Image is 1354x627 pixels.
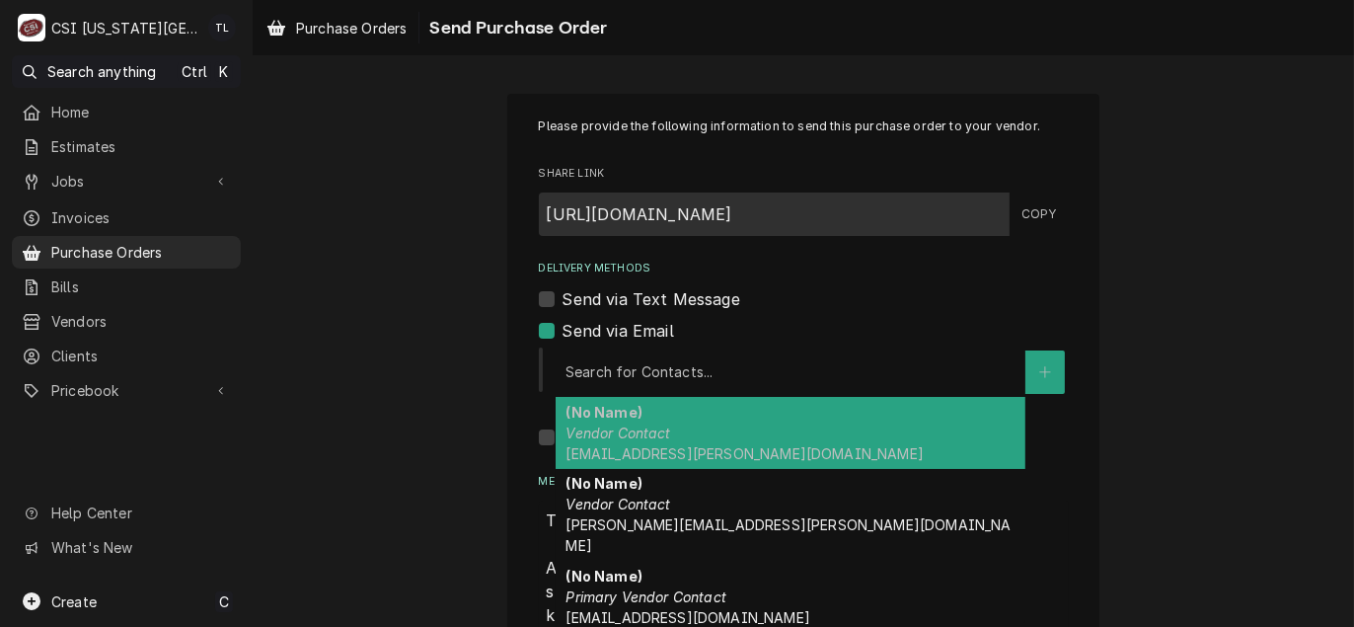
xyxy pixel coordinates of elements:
a: Clients [12,340,241,372]
strong: (No Name) [565,568,641,585]
span: Bills [51,276,231,297]
span: [EMAIL_ADDRESS][PERSON_NAME][DOMAIN_NAME] [565,445,924,462]
a: Vendors [12,305,241,338]
span: Vendors [51,311,231,332]
strong: (No Name) [565,404,641,421]
span: [PERSON_NAME][EMAIL_ADDRESS][PERSON_NAME][DOMAIN_NAME] [565,516,1011,554]
span: Jobs [51,171,201,192]
a: Purchase Orders [259,12,414,44]
a: Invoices [12,201,241,234]
div: CSI Kansas City's Avatar [18,14,45,41]
span: Clients [51,346,231,366]
em: Vendor Contact [565,496,670,512]
svg: Create New Contact [1039,365,1051,379]
em: Primary Vendor Contact [565,588,726,605]
div: Share Link [539,166,1069,236]
a: Go to Pricebook [12,374,241,407]
div: Delivery Methods [539,261,1069,449]
div: Torey Lopez's Avatar [208,14,236,41]
p: Please provide the following information to send this purchase order to your vendor. [539,118,1069,135]
span: Home [51,102,231,122]
a: Bills [12,271,241,303]
span: Invoices [51,207,231,228]
a: Go to What's New [12,531,241,564]
a: Home [12,96,241,128]
a: Estimates [12,130,241,163]
a: Go to Jobs [12,165,241,197]
div: TL [208,14,236,41]
a: Go to Help Center [12,497,241,529]
label: Message to Vendor [539,474,1069,490]
span: K [219,61,228,82]
em: Vendor Contact [565,425,670,441]
span: Search anything [47,61,156,82]
a: Purchase Orders [12,236,241,269]
span: Purchase Orders [296,18,407,39]
span: Help Center [51,503,229,523]
label: Send via Email [563,319,674,343]
span: Ctrl [182,61,207,82]
span: What's New [51,537,229,558]
label: Send via Text Message [563,287,740,311]
span: C [219,591,229,612]
span: Estimates [51,136,231,157]
label: Delivery Methods [539,261,1069,276]
div: C [18,14,45,41]
span: Purchase Orders [51,242,231,263]
label: Share Link [539,166,1069,182]
strong: (No Name) [565,475,641,492]
span: [EMAIL_ADDRESS][DOMAIN_NAME] [565,609,809,626]
button: COPY [1010,193,1069,236]
button: Search anythingCtrlK [12,55,241,88]
div: CSI [US_STATE][GEOGRAPHIC_DATA] [51,18,197,39]
span: Send Purchase Order [423,15,607,41]
span: Create [51,593,97,610]
button: Create New Contact [1025,351,1065,394]
span: Pricebook [51,380,201,401]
